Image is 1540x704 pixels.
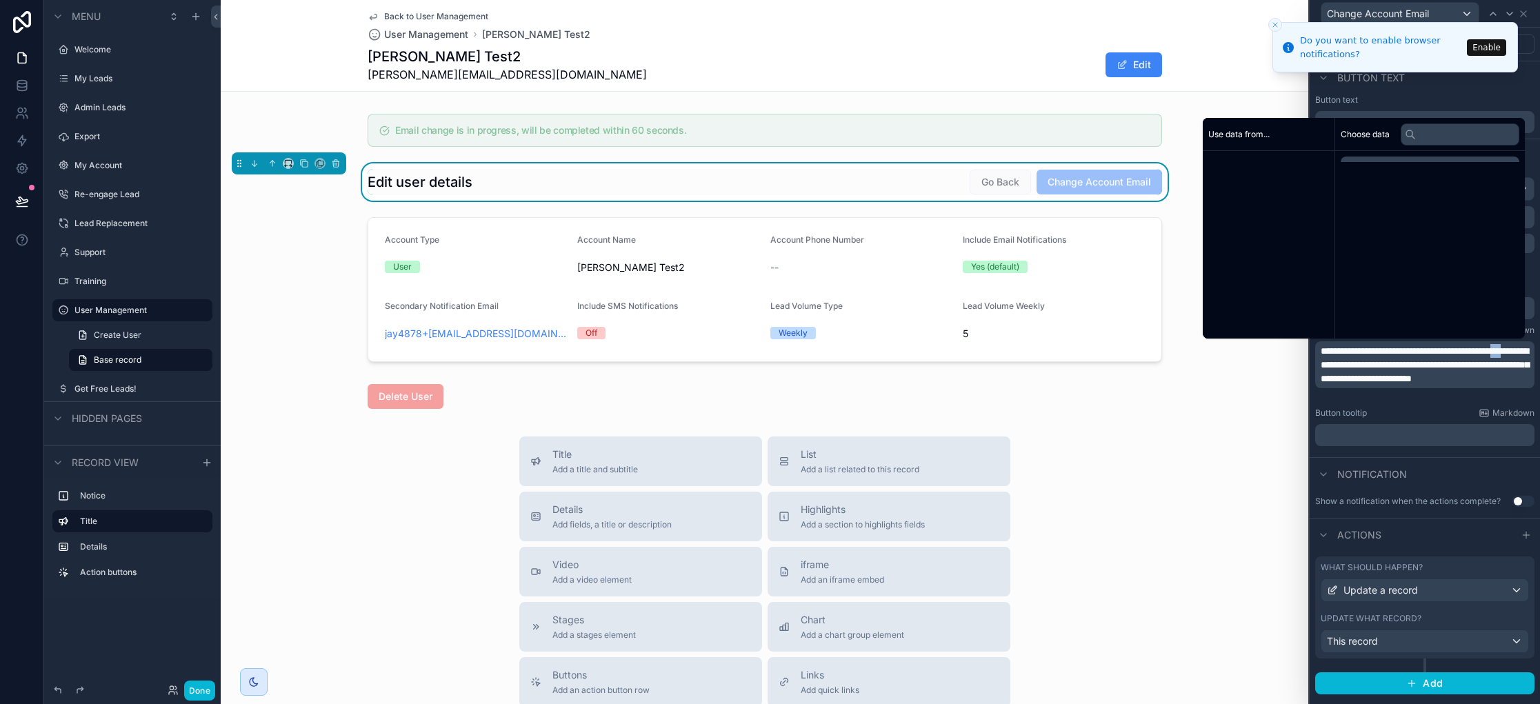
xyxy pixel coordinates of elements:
button: VideoAdd a video element [519,547,762,596]
span: Add a section to highlights fields [801,519,925,530]
span: Base record [94,354,141,365]
button: ChartAdd a chart group element [768,602,1010,652]
span: Menu [72,10,101,23]
span: Stages [552,613,636,627]
span: Add a title and subtitle [552,464,638,475]
label: Title [80,516,201,527]
h1: Edit user details [368,172,472,192]
button: Enable [1467,39,1506,56]
label: Lead Replacement [74,218,210,229]
span: Title [552,447,638,461]
span: Use data from... [1208,129,1270,140]
button: TitleAdd a title and subtitle [519,436,762,486]
a: Back to User Management [368,11,488,22]
label: Update what record? [1321,613,1421,624]
div: scrollable content [1315,341,1534,388]
button: StagesAdd a stages element [519,602,762,652]
label: What should happen? [1321,562,1423,573]
div: Show a notification when the actions complete? [1315,496,1501,507]
span: Choose data [1341,129,1390,140]
span: Details [552,503,672,516]
span: Notification [1337,467,1407,481]
span: iframe [801,558,884,572]
label: Get Free Leads! [74,383,210,394]
label: Notice [80,490,207,501]
a: Base record [69,349,212,371]
button: DetailsAdd fields, a title or description [519,492,762,541]
label: My Leads [74,73,210,84]
a: Markdown [1479,408,1534,419]
button: ListAdd a list related to this record [768,436,1010,486]
label: Training [74,276,210,287]
label: Re-engage Lead [74,189,210,200]
span: Add a video element [552,574,632,585]
span: Add quick links [801,685,859,696]
button: iframeAdd an iframe embed [768,547,1010,596]
label: Action buttons [80,567,207,578]
div: scrollable content [1315,424,1534,446]
button: Add [1315,672,1534,694]
span: Add a chart group element [801,630,904,641]
span: Add fields, a title or description [552,519,672,530]
label: Details [80,541,207,552]
span: Buttons [552,668,650,682]
a: Create User [69,324,212,346]
span: Highlights [801,503,925,516]
span: Add a stages element [552,630,636,641]
span: This record [1327,634,1378,648]
span: Actions [1337,528,1381,542]
span: Button text [1337,71,1405,85]
label: User Management [74,305,204,316]
span: User Management [384,28,468,41]
a: User Management [368,28,468,41]
div: Do you want to enable browser notifications? [1300,34,1463,61]
span: Chart [801,613,904,627]
button: Edit [1106,52,1162,77]
label: Admin Leads [74,102,210,113]
span: Back to User Management [384,11,488,22]
button: Done [184,681,215,701]
h1: [PERSON_NAME] Test2 [368,47,647,66]
span: Hidden pages [72,412,142,425]
span: List [801,447,919,461]
button: Update a record [1321,579,1529,602]
span: Links [801,668,859,682]
button: This record [1321,630,1529,653]
button: Change Account Email [1321,2,1479,26]
label: Button text [1315,94,1358,105]
button: Close toast [1268,18,1282,32]
span: Add an iframe embed [801,574,884,585]
label: My Account [74,160,210,171]
span: Add a list related to this record [801,464,919,475]
label: Button tooltip [1315,408,1367,419]
button: HighlightsAdd a section to highlights fields [768,492,1010,541]
span: Video [552,558,632,572]
span: Add [1423,677,1443,690]
label: Export [74,131,210,142]
span: Add an action button row [552,685,650,696]
label: Support [74,247,210,258]
span: Record view [72,456,139,470]
span: Markdown [1492,408,1534,419]
a: [PERSON_NAME] Test2 [482,28,590,41]
span: [PERSON_NAME][EMAIL_ADDRESS][DOMAIN_NAME] [368,66,647,83]
span: Update a record [1343,583,1418,597]
span: Create User [94,330,141,341]
div: scrollable content [44,479,221,597]
span: Change Account Email [1327,7,1429,21]
label: Welcome [74,44,210,55]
